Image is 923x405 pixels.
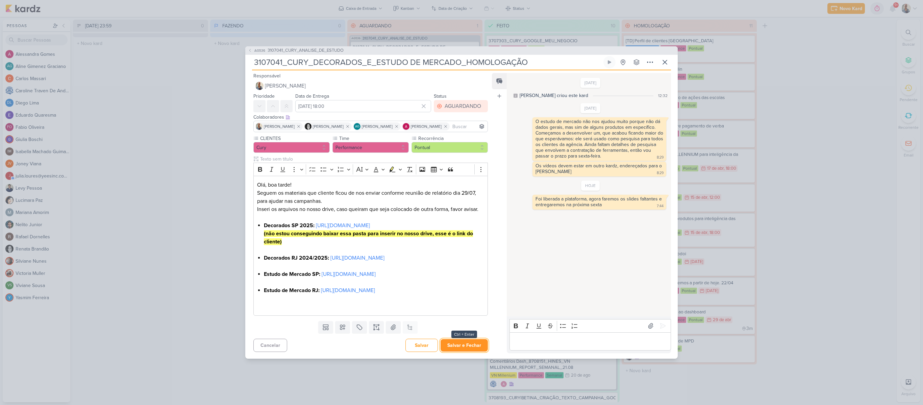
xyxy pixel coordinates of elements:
div: Ctrl + Enter [451,331,477,338]
img: Iara Santos [255,82,264,90]
span: [PERSON_NAME] [313,123,344,129]
div: Editor toolbar [509,319,671,332]
strong: Estudo de Mercado SP: [264,271,320,278]
div: Editor toolbar [253,163,488,176]
button: [PERSON_NAME] [253,80,488,92]
button: Pontual [411,142,488,153]
button: Performance [332,142,409,153]
img: Alessandra Gomes [403,123,409,130]
div: Editor editing area: main [253,176,488,316]
div: AGUARDANDO [445,102,481,110]
label: Responsável [253,73,280,79]
label: Prioridade [253,93,275,99]
button: AGUARDANDO [434,100,488,112]
label: Data de Entrega [295,93,329,99]
div: 8:29 [657,170,664,176]
span: [PERSON_NAME] [264,123,295,129]
img: Iara Santos [256,123,263,130]
input: Texto sem título [259,156,488,163]
button: Salvar e Fechar [441,339,488,352]
div: Editor editing area: main [509,332,671,351]
span: [PERSON_NAME] [411,123,442,129]
span: AG536 [253,48,266,53]
input: Buscar [451,122,486,130]
strong: Decorados RJ 2024/2025: [264,255,329,261]
input: Select a date [295,100,431,112]
span: [PERSON_NAME] [362,123,393,129]
div: O estudo de mercado não nos ajudou muito porque não dá dados gerais, mas sim de alguns produtos e... [535,119,665,159]
strong: Estudo de Mercado RJ: [264,287,320,294]
div: [PERSON_NAME] criou este kard [520,92,588,99]
span: [PERSON_NAME] [265,82,306,90]
a: [URL][DOMAIN_NAME] [321,287,375,294]
a: [URL][DOMAIN_NAME] [322,271,376,278]
span: 3107041_CURY_ANALISE_DE_ESTUDO [268,47,344,54]
div: Os vídeos devem estar em outro kardz, endereçados para o [PERSON_NAME] [535,163,663,174]
p: AG [355,125,359,128]
label: Status [434,93,447,99]
strong: (não estou conseguindo baixar essa pasta para inserir no nosso drive, esse é o link do cliente) [264,230,473,245]
div: Aline Gimenez Graciano [354,123,360,130]
button: Salvar [405,339,438,352]
div: Ligar relógio [607,59,612,65]
a: [URL][DOMAIN_NAME] [330,255,384,261]
label: CLIENTES [259,135,330,142]
div: Foi liberada a plataforma, agora faremos os slides faltantes e entregaremos na próxima sexta [535,196,663,208]
a: [URL][DOMAIN_NAME] [316,222,370,229]
button: AG536 3107041_CURY_ANALISE_DE_ESTUDO [248,47,344,54]
div: 8:29 [657,155,664,160]
strong: Decorados SP 2025: [264,222,315,229]
label: Time [339,135,409,142]
div: 7:44 [657,204,664,209]
button: Cancelar [253,339,287,352]
input: Kard Sem Título [252,56,602,68]
button: Cury [253,142,330,153]
div: Colaboradores [253,114,488,121]
div: 12:32 [658,93,668,99]
p: Olá, boa tarde! Seguem os materiais que cliente ficou de nos enviar conforme reunião de relatório... [257,181,484,213]
img: Renata Brandão [305,123,311,130]
label: Recorrência [418,135,488,142]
